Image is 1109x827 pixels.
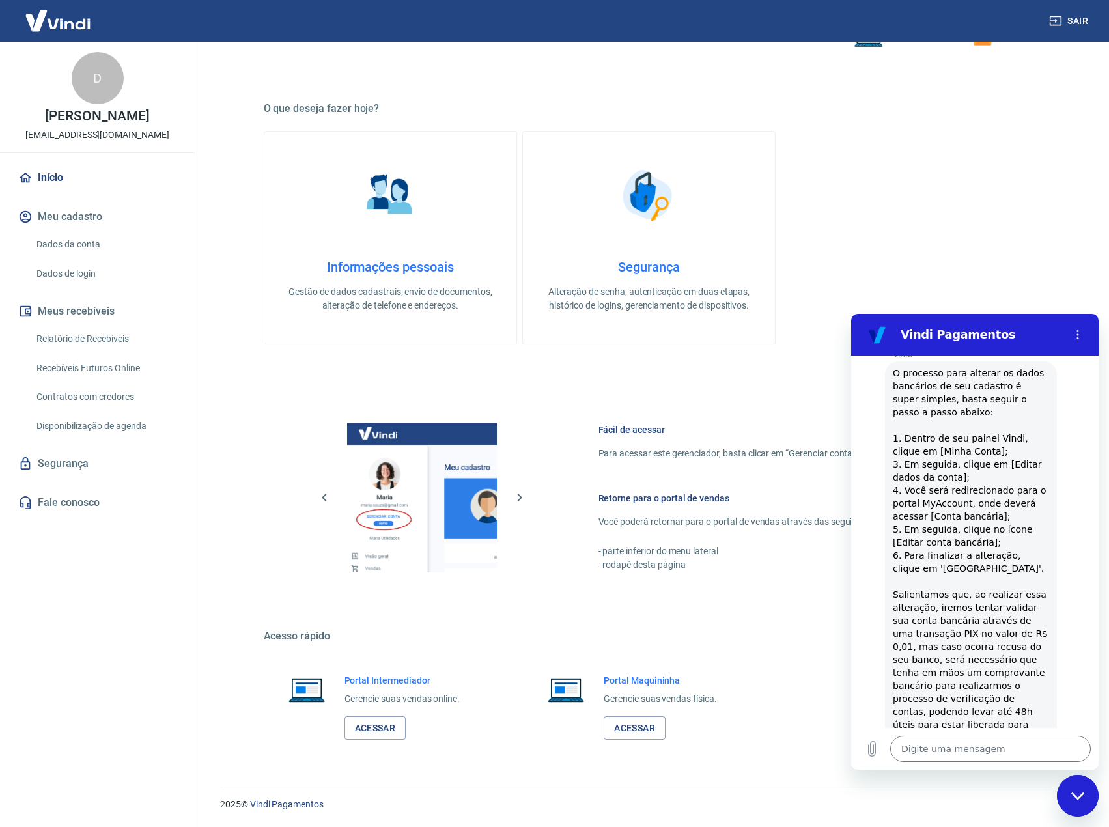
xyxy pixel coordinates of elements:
[604,692,717,706] p: Gerencie suas vendas física.
[264,630,1035,643] h5: Acesso rápido
[31,413,179,440] a: Disponibilização de agenda
[598,558,1004,572] p: - rodapé desta página
[16,488,179,517] a: Fale conosco
[344,716,406,740] a: Acessar
[220,798,1078,811] p: 2025 ©
[45,109,149,123] p: [PERSON_NAME]
[616,163,681,228] img: Segurança
[16,1,100,40] img: Vindi
[31,260,179,287] a: Dados de login
[347,423,497,572] img: Imagem da dashboard mostrando o botão de gerenciar conta na sidebar no lado esquerdo
[16,163,179,192] a: Início
[31,355,179,382] a: Recebíveis Futuros Online
[604,716,666,740] a: Acessar
[31,231,179,258] a: Dados da conta
[16,297,179,326] button: Meus recebíveis
[539,674,593,705] img: Imagem de um notebook aberto
[598,544,1004,558] p: - parte inferior do menu lateral
[31,384,179,410] a: Contratos com credores
[279,674,334,705] img: Imagem de um notebook aberto
[544,259,754,275] h4: Segurança
[544,285,754,313] p: Alteração de senha, autenticação em duas etapas, histórico de logins, gerenciamento de dispositivos.
[1046,9,1093,33] button: Sair
[598,423,1004,436] h6: Fácil de acessar
[522,131,776,344] a: SegurançaSegurançaAlteração de senha, autenticação em duas etapas, histórico de logins, gerenciam...
[264,102,1035,115] h5: O que deseja fazer hoje?
[598,492,1004,505] h6: Retorne para o portal de vendas
[344,674,460,687] h6: Portal Intermediador
[285,259,496,275] h4: Informações pessoais
[851,314,1099,770] iframe: Janela de mensagens
[344,692,460,706] p: Gerencie suas vendas online.
[25,128,169,142] p: [EMAIL_ADDRESS][DOMAIN_NAME]
[598,447,1004,460] p: Para acessar este gerenciador, basta clicar em “Gerenciar conta” no menu lateral do portal de ven...
[285,285,496,313] p: Gestão de dados cadastrais, envio de documentos, alteração de telefone e endereços.
[31,326,179,352] a: Relatório de Recebíveis
[264,131,517,344] a: Informações pessoaisInformações pessoaisGestão de dados cadastrais, envio de documentos, alteraçã...
[358,163,423,228] img: Informações pessoais
[604,674,717,687] h6: Portal Maquininha
[16,203,179,231] button: Meu cadastro
[16,449,179,478] a: Segurança
[1057,775,1099,817] iframe: Botão para abrir a janela de mensagens, conversa em andamento
[72,52,124,104] div: D
[598,515,1004,529] p: Você poderá retornar para o portal de vendas através das seguintes maneiras:
[250,799,324,809] a: Vindi Pagamentos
